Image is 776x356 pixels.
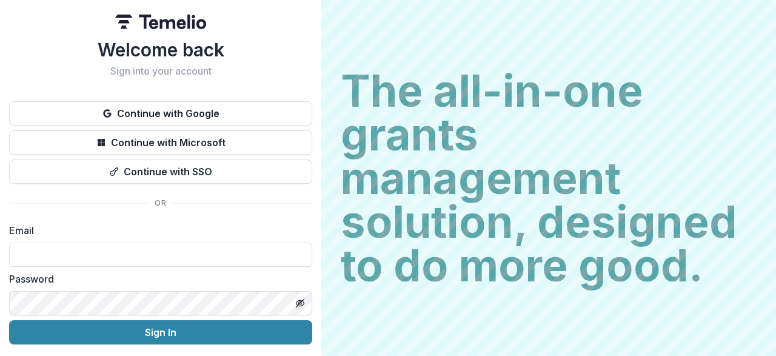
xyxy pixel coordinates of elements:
[9,160,312,184] button: Continue with SSO
[9,223,305,238] label: Email
[9,320,312,344] button: Sign In
[9,39,312,61] h1: Welcome back
[115,15,206,29] img: Temelio
[9,101,312,126] button: Continue with Google
[9,65,312,77] h2: Sign into your account
[9,130,312,155] button: Continue with Microsoft
[290,294,310,313] button: Toggle password visibility
[9,272,305,286] label: Password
